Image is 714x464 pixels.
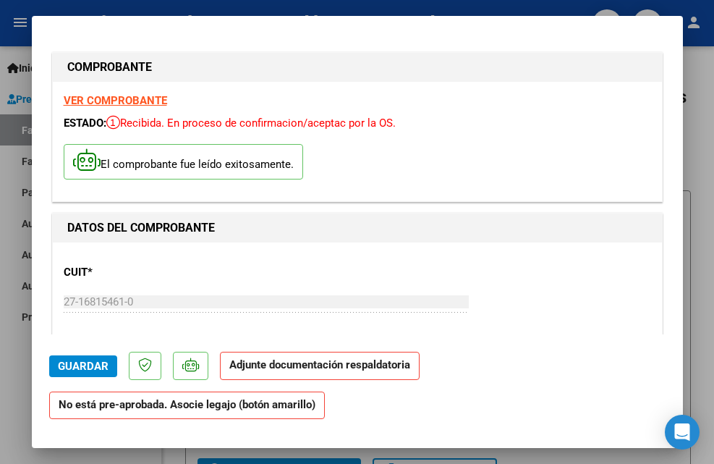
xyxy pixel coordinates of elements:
[49,355,117,377] button: Guardar
[49,392,325,420] strong: No está pre-aprobada. Asocie legajo (botón amarillo)
[67,60,152,74] strong: COMPROBANTE
[229,358,410,371] strong: Adjunte documentación respaldatoria
[67,221,215,235] strong: DATOS DEL COMPROBANTE
[106,117,396,130] span: Recibida. En proceso de confirmacion/aceptac por la OS.
[665,415,700,450] div: Open Intercom Messenger
[64,117,106,130] span: ESTADO:
[64,264,240,281] p: CUIT
[64,144,303,180] p: El comprobante fue leído exitosamente.
[64,94,167,107] a: VER COMPROBANTE
[58,360,109,373] span: Guardar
